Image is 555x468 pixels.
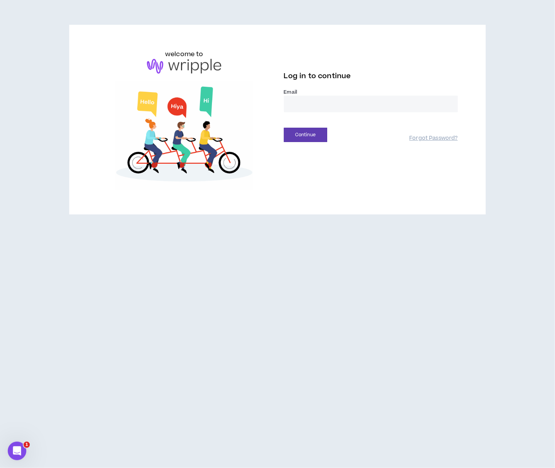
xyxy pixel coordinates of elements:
[97,81,271,190] img: Welcome to Wripple
[284,89,458,96] label: Email
[8,442,26,460] iframe: Intercom live chat
[284,128,327,142] button: Continue
[165,50,203,59] h6: welcome to
[147,59,221,74] img: logo-brand.png
[284,71,351,81] span: Log in to continue
[409,135,458,142] a: Forgot Password?
[24,442,30,448] span: 1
